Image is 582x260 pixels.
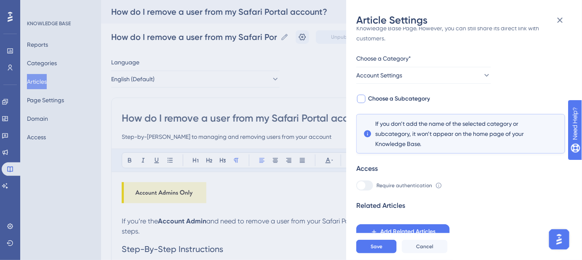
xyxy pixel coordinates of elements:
span: Choose a Subcategory [368,94,430,104]
span: If you don’t add the name of the selected category or subcategory, it won’t appear on the home pa... [375,119,546,149]
iframe: UserGuiding AI Assistant Launcher [547,227,572,252]
span: Choose a Category* [356,53,411,64]
button: Save [356,240,397,253]
span: Cancel [416,243,433,250]
span: Account Settings [356,70,402,80]
span: Need Help? [20,2,53,12]
span: Require authentication [376,182,432,189]
button: Account Settings [356,67,491,84]
button: Add Related Articles [356,224,450,239]
span: Save [371,243,382,250]
span: Add Related Articles [380,227,435,237]
button: Cancel [402,240,448,253]
div: Access [356,164,378,174]
div: Related Articles [356,201,405,211]
div: If an article is not added inside a Category, it won't appear on your Knowledge Base Page. Howeve... [356,13,565,43]
div: Article Settings [356,13,572,27]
